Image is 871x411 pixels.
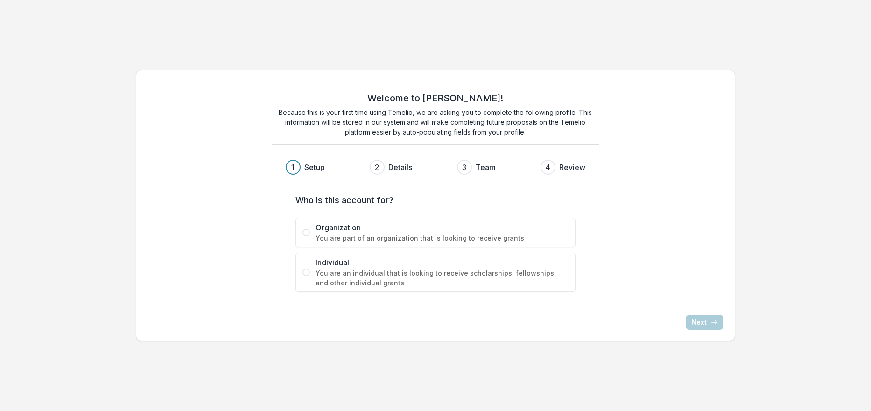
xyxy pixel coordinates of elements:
[316,233,569,243] span: You are part of an organization that is looking to receive grants
[272,107,599,137] p: Because this is your first time using Temelio, we are asking you to complete the following profil...
[316,257,569,268] span: Individual
[388,162,412,173] h3: Details
[545,162,550,173] div: 4
[316,222,569,233] span: Organization
[476,162,496,173] h3: Team
[304,162,325,173] h3: Setup
[286,160,585,175] div: Progress
[367,92,503,104] h2: Welcome to [PERSON_NAME]!
[316,268,569,288] span: You are an individual that is looking to receive scholarships, fellowships, and other individual ...
[462,162,466,173] div: 3
[686,315,723,330] button: Next
[291,162,295,173] div: 1
[559,162,585,173] h3: Review
[375,162,379,173] div: 2
[295,194,570,206] label: Who is this account for?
